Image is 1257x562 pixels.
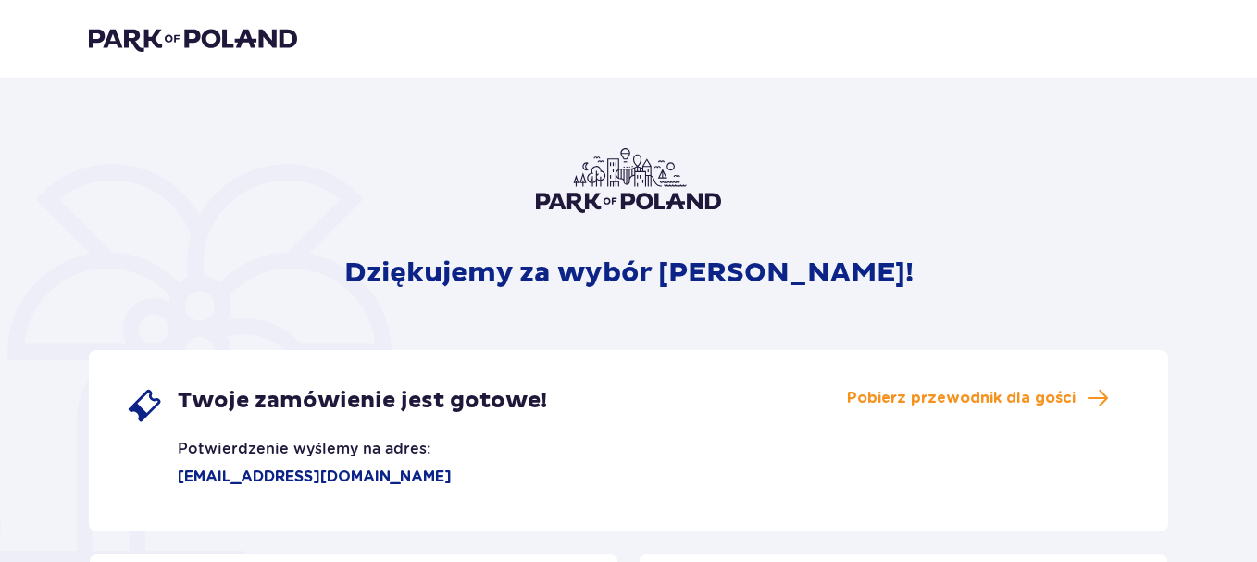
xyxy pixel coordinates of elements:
[178,387,547,415] span: Twoje zamówienie jest gotowe!
[126,467,452,487] p: [EMAIL_ADDRESS][DOMAIN_NAME]
[344,256,914,291] p: Dziękujemy za wybór [PERSON_NAME]!
[536,148,721,213] img: Park of Poland logo
[847,387,1109,409] a: Pobierz przewodnik dla gości
[126,387,163,424] img: single ticket icon
[847,388,1076,408] span: Pobierz przewodnik dla gości
[89,26,297,52] img: Park of Poland logo
[126,424,430,459] p: Potwierdzenie wyślemy na adres:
